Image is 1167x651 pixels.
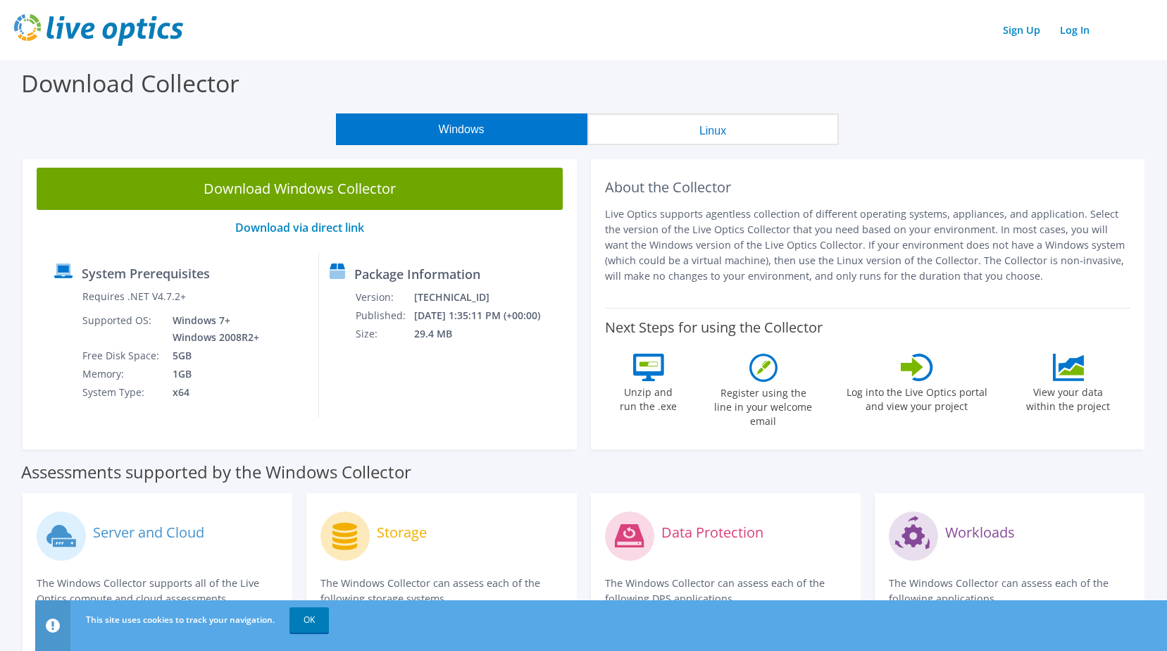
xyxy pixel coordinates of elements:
label: View your data within the project [1018,381,1119,414]
h2: About the Collector [605,179,1131,196]
a: Sign Up [996,20,1047,40]
td: [TECHNICAL_ID] [413,288,559,306]
p: Live Optics supports agentless collection of different operating systems, appliances, and applica... [605,206,1131,284]
button: Linux [587,113,839,145]
button: Windows [336,113,587,145]
label: Workloads [945,526,1015,540]
span: This site uses cookies to track your navigation. [86,614,275,626]
label: Next Steps for using the Collector [605,319,823,336]
td: 29.4 MB [413,325,559,343]
p: The Windows Collector can assess each of the following DPS applications. [605,576,847,607]
label: Requires .NET V4.7.2+ [82,290,186,304]
label: Download Collector [21,67,239,99]
td: System Type: [82,383,162,402]
td: Windows 7+ Windows 2008R2+ [162,311,262,347]
td: 1GB [162,365,262,383]
a: Download Windows Collector [37,168,563,210]
p: The Windows Collector supports all of the Live Optics compute and cloud assessments. [37,576,278,607]
td: Version: [355,288,413,306]
a: OK [289,607,329,633]
td: [DATE] 1:35:11 PM (+00:00) [413,306,559,325]
label: Assessments supported by the Windows Collector [21,465,411,479]
img: live_optics_svg.svg [14,14,183,46]
a: Log In [1053,20,1097,40]
label: Register using the line in your welcome email [711,382,816,428]
label: Log into the Live Optics portal and view your project [846,381,988,414]
td: 5GB [162,347,262,365]
label: Server and Cloud [93,526,204,540]
p: The Windows Collector can assess each of the following storage systems. [320,576,562,607]
label: Storage [377,526,427,540]
label: Unzip and run the .exe [616,381,681,414]
td: Size: [355,325,413,343]
td: Supported OS: [82,311,162,347]
td: Memory: [82,365,162,383]
td: Free Disk Space: [82,347,162,365]
td: Published: [355,306,413,325]
label: Package Information [354,267,480,281]
td: x64 [162,383,262,402]
a: Download via direct link [235,220,364,235]
label: Data Protection [661,526,763,540]
p: The Windows Collector can assess each of the following applications. [889,576,1130,607]
label: System Prerequisites [82,266,210,280]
